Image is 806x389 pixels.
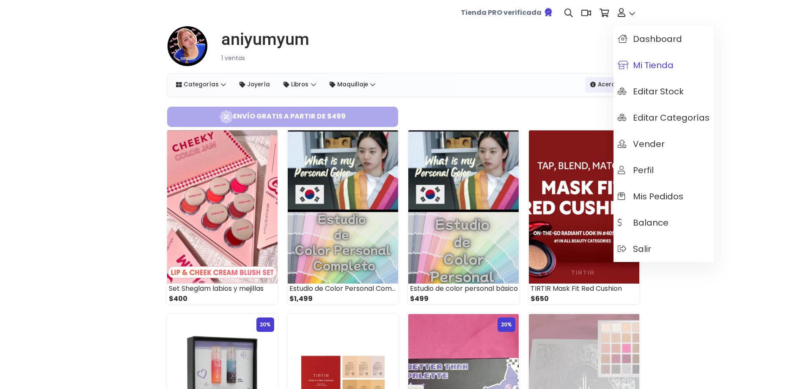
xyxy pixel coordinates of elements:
a: TIRTIR Mask Fit Red Cushion $650 [529,130,639,304]
div: $1,499 [288,294,398,304]
div: $400 [167,294,278,304]
div: Estudio de color personal básico [408,284,519,294]
div: 20% [498,317,515,332]
div: Set Sheglam labios y mejillas [167,284,278,294]
img: small_1756950326943.jpeg [167,130,278,284]
a: Estudio de color personal básico $499 [408,130,519,304]
small: 1 ventas [221,54,245,62]
span: Editar Categorías [618,113,710,122]
a: Mis pedidos [613,183,714,210]
span: Envío gratis a partir de $499 [171,110,395,124]
h1: aniyumyum [221,29,309,50]
div: $499 [408,294,519,304]
div: TIRTIR Mask Fit Red Cushion [529,284,639,294]
a: Mi tienda [613,52,714,78]
a: Categorías [171,77,231,92]
a: Balance [613,210,714,236]
b: Tienda PRO verificada [461,8,542,17]
div: 20% [256,317,274,332]
div: Estudio de Color Personal Completo (VIP) [288,284,398,294]
a: Set Sheglam labios y mejillas $400 [167,130,278,304]
a: Estudio de Color Personal Completo (VIP) $1,499 [288,130,398,304]
span: Mis pedidos [618,192,683,201]
a: Editar Categorías [613,105,714,131]
a: Joyería [234,77,275,92]
a: Maquillaje [325,77,381,92]
span: Editar Stock [618,87,684,96]
a: Libros [278,77,321,92]
span: Balance [618,218,668,227]
span: Perfil [618,166,654,175]
img: small_1754621481438.jpeg [408,130,519,284]
a: Dashboard [613,26,714,52]
a: Acerca de [585,77,634,92]
img: small_1725942941535.jpeg [529,130,639,284]
a: Editar Stock [613,78,714,105]
img: small_1754623389953.jpeg [288,130,398,284]
div: $650 [529,294,639,304]
span: Mi tienda [618,61,674,70]
span: Salir [618,244,651,254]
span: Vender [618,139,665,149]
a: Salir [613,236,714,262]
span: Dashboard [618,34,682,44]
img: Tienda verificada [543,7,553,17]
a: aniyumyum [215,29,309,50]
a: Vender [613,131,714,157]
a: Perfil [613,157,714,183]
